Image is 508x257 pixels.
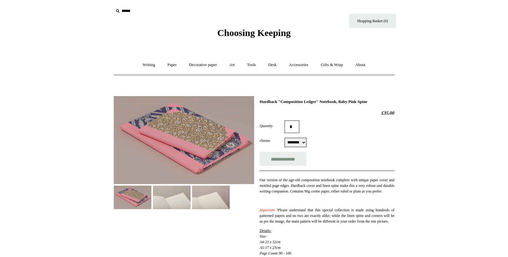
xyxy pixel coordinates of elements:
[224,57,240,73] a: Art
[259,251,279,255] em: Page Count:
[265,240,280,244] span: 23 x 32cm
[265,245,280,250] span: 17 x 23cm
[162,57,182,73] a: Paper
[263,57,282,73] a: Desk
[241,57,262,73] a: Tools
[192,186,230,209] img: Hardback "Composition Ledger" Notebook, Baby Pink Spine
[114,96,254,184] img: Hardback "Composition Ledger" Notebook, Baby Pink Spine
[259,110,394,116] h2: £35.00
[349,57,371,73] a: About
[259,234,280,250] em: Size: A4:
[259,178,394,193] span: Our version of the age-old composition notebook complete with unique paper cover and mottled page...
[137,57,161,73] a: Writing
[283,57,314,73] a: Accessories
[259,99,394,104] h1: Hardback "Composition Ledger" Notebook, Baby Pink Spine
[153,186,191,209] img: Hardback "Composition Ledger" Notebook, Baby Pink Spine
[217,28,291,38] span: Choosing Keeping
[315,57,348,73] a: Gifts & Wrap
[259,229,271,233] span: Details:
[259,138,285,143] label: choose
[217,33,291,37] a: Choosing Keeping
[259,123,285,129] label: Quantity
[114,186,151,209] img: Hardback "Composition Ledger" Notebook, Baby Pink Spine
[259,245,265,250] i: A5:
[279,251,291,255] span: 90 - 100
[259,207,394,224] p: Please understand that this special collection is made using hundreds of patterned papers and no ...
[259,208,278,212] i: Important !
[183,57,223,73] a: Decorative paper
[349,14,396,28] a: Shopping Basket (0)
